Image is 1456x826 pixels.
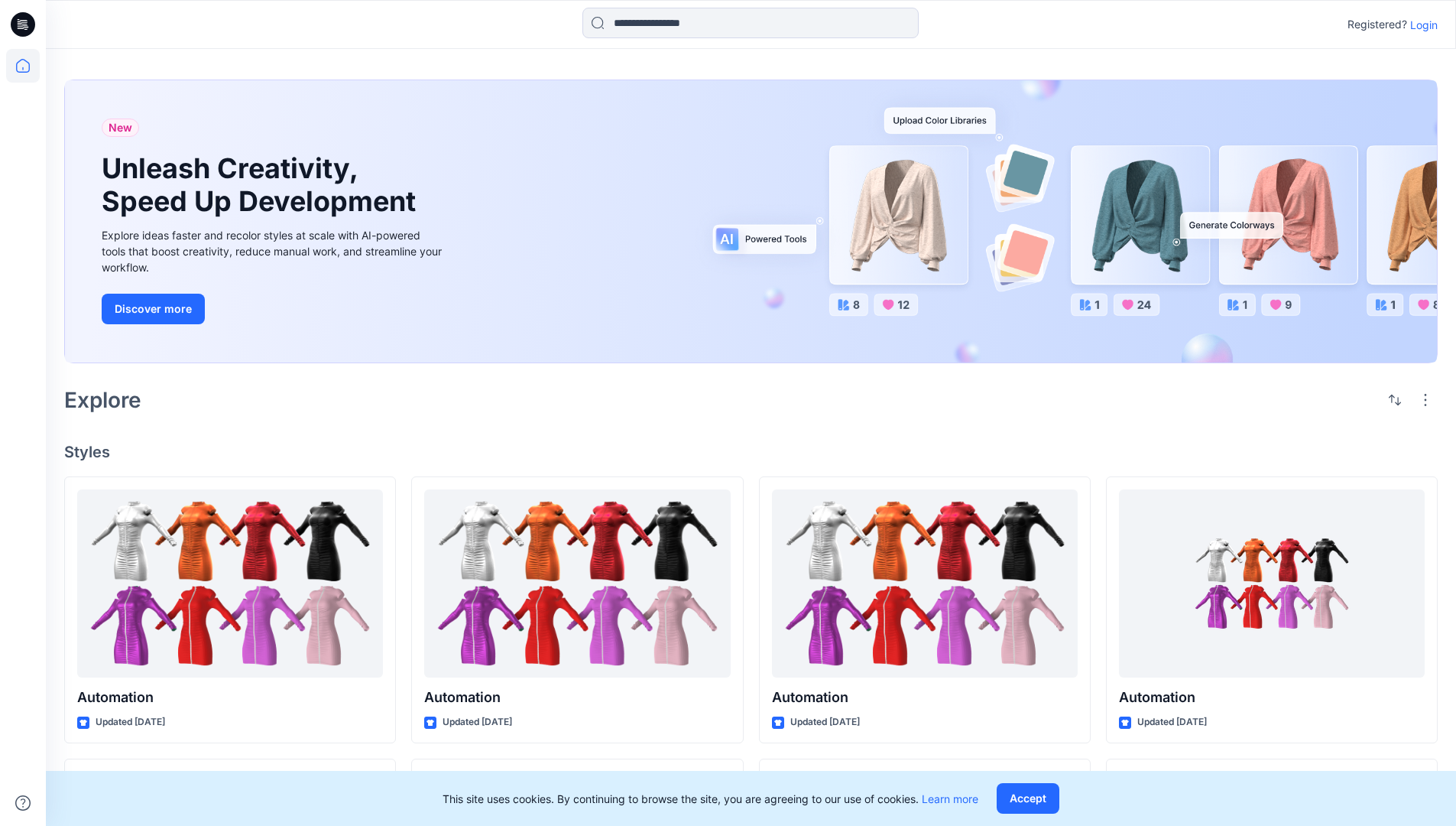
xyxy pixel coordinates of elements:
[772,489,1078,678] a: Automation
[1410,17,1438,33] p: Login
[997,783,1059,814] button: Accept
[1119,687,1425,708] p: Automation
[102,152,423,218] h1: Unleash Creativity, Speed Up Development
[102,294,205,324] button: Discover more
[77,489,383,678] a: Automation
[109,119,132,137] span: New
[102,294,446,324] a: Discover more
[96,714,165,730] p: Updated [DATE]
[922,792,978,805] a: Learn more
[77,687,383,708] p: Automation
[102,227,446,275] div: Explore ideas faster and recolor styles at scale with AI-powered tools that boost creativity, red...
[790,714,860,730] p: Updated [DATE]
[443,714,512,730] p: Updated [DATE]
[1119,489,1425,678] a: Automation
[1137,714,1207,730] p: Updated [DATE]
[424,489,730,678] a: Automation
[64,443,1438,461] h4: Styles
[443,791,978,807] p: This site uses cookies. By continuing to browse the site, you are agreeing to our use of cookies.
[424,687,730,708] p: Automation
[772,687,1078,708] p: Automation
[1347,15,1407,34] p: Registered?
[64,388,141,412] h2: Explore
